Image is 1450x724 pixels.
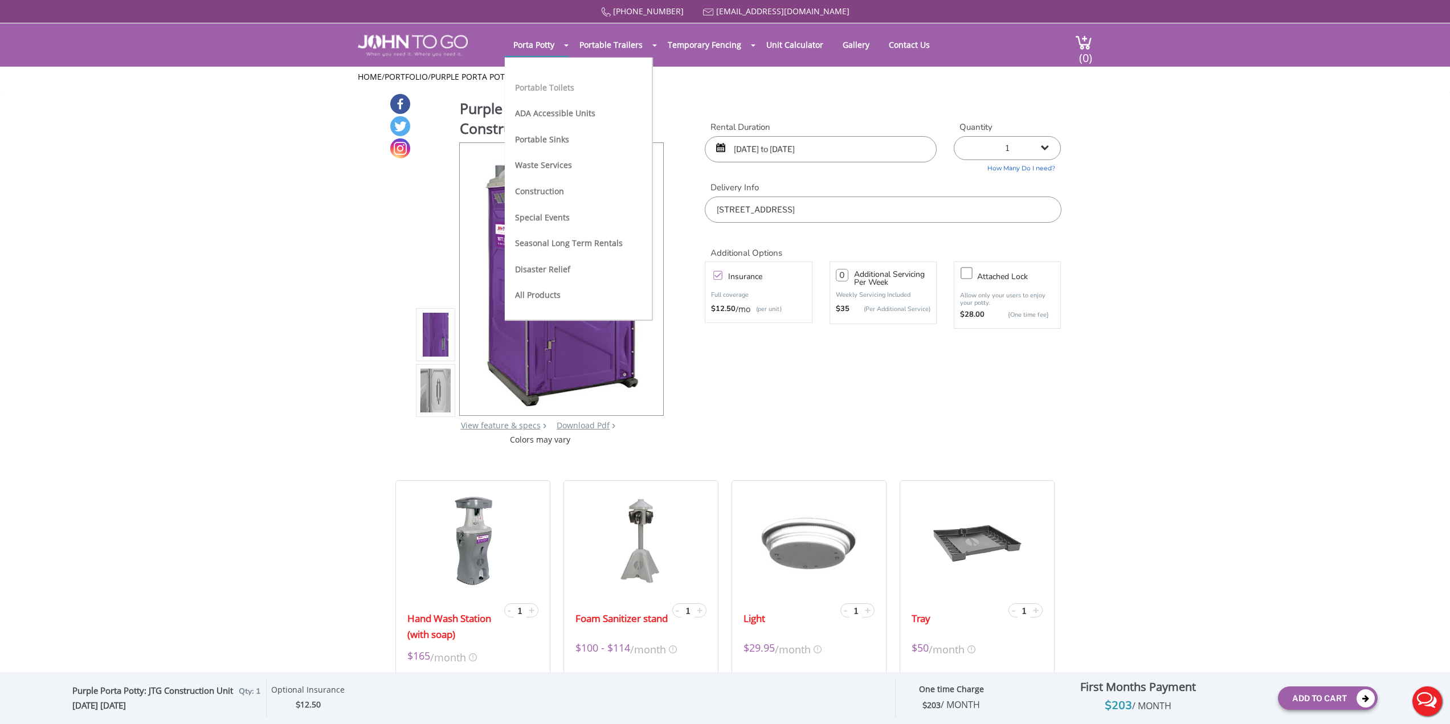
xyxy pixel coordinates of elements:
a: [PHONE_NUMBER] [613,6,684,17]
a: Purple Porta Potty: JTG Construction Unit [431,71,616,82]
div: /mo [711,304,806,315]
img: 17 [443,495,503,586]
span: /month [775,640,811,657]
p: Weekly Servicing Included [836,291,930,299]
a: Gallery [834,34,878,56]
ul: / / [358,71,1092,83]
a: Portfolio [385,71,428,82]
strong: $ [922,700,980,711]
img: JOHN to go [358,35,468,56]
img: Product [420,201,451,469]
span: $29.95 [744,640,775,657]
div: $ [271,698,345,711]
h2: Additional Options [705,234,1061,259]
img: 17 [744,495,874,586]
a: Temporary Fencing [659,34,750,56]
a: Light [744,611,765,627]
img: Call [601,7,611,17]
strong: $28.00 [960,309,985,321]
a: Twitter [390,116,410,136]
a: Unit Calculator [758,34,832,56]
span: + [529,603,534,617]
span: / MONTH [1132,700,1171,712]
button: Live Chat [1404,678,1450,724]
span: - [844,603,847,617]
a: Download Pdf [557,420,610,431]
a: Home [358,71,382,82]
label: Delivery Info [705,182,1061,194]
input: 0 [836,269,848,281]
h3: Additional Servicing Per Week [854,271,930,287]
input: Start date | End date [705,136,937,162]
div: Optional Insurance [271,685,345,698]
a: [EMAIL_ADDRESS][DOMAIN_NAME] [716,6,849,17]
a: How Many Do I need? [954,160,1061,173]
a: Foam Sanitizer stand [575,611,668,627]
p: (Per Additional Service) [849,305,930,313]
p: Full coverage [711,289,806,301]
div: First Months Payment [1007,677,1269,697]
img: Mail [703,9,714,16]
span: - [676,603,679,617]
h1: Purple Porta Potty: JTG Construction Unit [460,99,665,141]
span: 12.50 [300,699,321,710]
p: Allow only your users to enjoy your potty. [960,292,1055,306]
span: / MONTH [941,698,980,711]
img: 17 [932,495,1023,586]
span: - [1012,603,1015,617]
a: Contact Us [880,34,938,56]
span: Qty: 1 [239,686,260,697]
a: Hand Wash Station (with soap) [407,611,501,643]
p: (per unit) [750,304,782,315]
span: $165 [407,648,430,665]
strong: One time Charge [919,684,984,694]
span: 203 [927,700,980,710]
span: + [1033,603,1039,617]
a: Portable Trailers [571,34,651,56]
strong: $12.50 [711,304,736,315]
span: + [865,603,871,617]
h3: Insurance [728,269,817,284]
img: 17 [615,495,667,586]
img: icon [814,645,822,653]
span: /month [929,640,965,657]
span: $50 [912,640,929,657]
a: View feature & specs [461,420,541,431]
img: icon [967,645,975,653]
h3: Attached lock [977,269,1066,284]
p: {One time fee} [990,309,1049,321]
img: chevron.png [612,423,615,428]
span: $100 - $114 [575,640,630,657]
label: Quantity [954,121,1061,133]
span: /month [430,648,466,665]
span: (0) [1079,41,1092,66]
label: Rental Duration [705,121,937,133]
img: Product [420,256,451,525]
input: Delivery Address [705,197,1061,223]
img: icon [469,653,477,661]
img: right arrow icon [543,423,546,428]
a: Facebook [390,94,410,114]
img: icon [669,645,677,653]
button: Add To Cart [1278,686,1378,710]
img: Product [475,143,648,411]
a: Porta Potty [505,34,563,56]
span: /month [630,640,666,657]
div: $203 [1007,697,1269,715]
a: Instagram [390,138,410,158]
div: Colors may vary [416,434,665,445]
img: cart a [1075,35,1092,50]
strong: $35 [836,304,849,315]
span: - [508,603,511,617]
span: + [697,603,702,617]
a: Tray [912,611,930,627]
